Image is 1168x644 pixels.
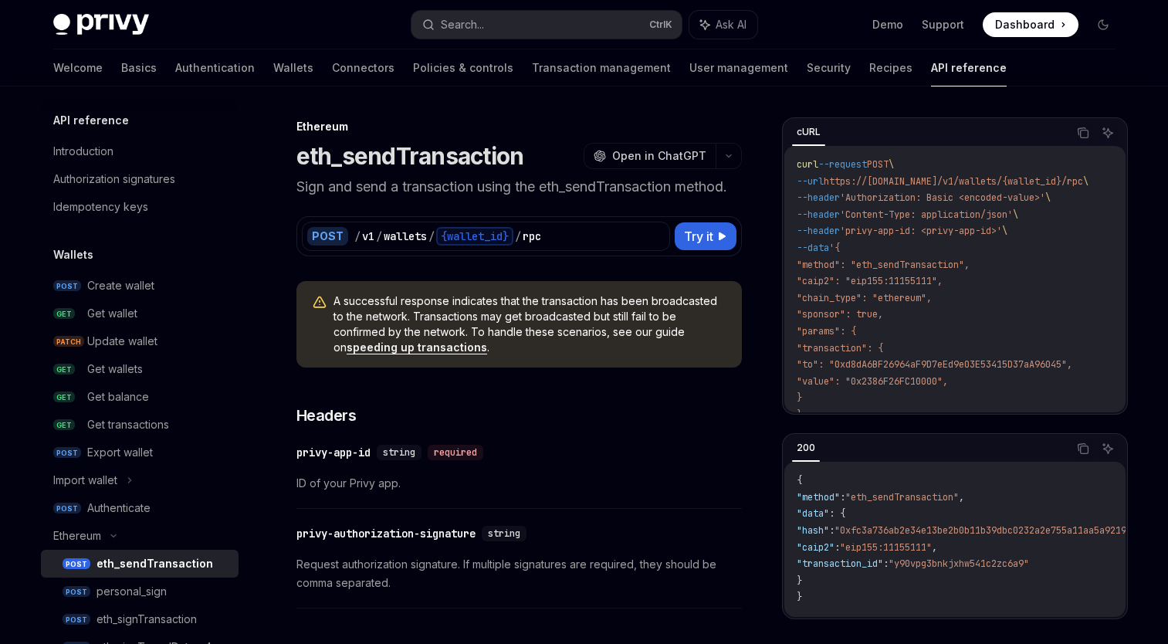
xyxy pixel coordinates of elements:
a: GETGet wallet [41,300,239,327]
span: POST [867,158,889,171]
div: Introduction [53,142,113,161]
h1: eth_sendTransaction [296,142,524,170]
span: curl [797,158,818,171]
div: POST [307,227,348,246]
div: Search... [441,15,484,34]
div: / [376,229,382,244]
a: POSTeth_sendTransaction [41,550,239,578]
span: --header [797,225,840,237]
a: GETGet wallets [41,355,239,383]
span: \ [889,158,894,171]
button: Search...CtrlK [411,11,682,39]
span: "data" [797,507,829,520]
span: POST [53,447,81,459]
span: : [840,491,845,503]
button: Open in ChatGPT [584,143,716,169]
button: Copy the contents from the code block [1073,439,1093,459]
a: PATCHUpdate wallet [41,327,239,355]
span: "method" [797,491,840,503]
span: --data [797,242,829,254]
div: privy-app-id [296,445,371,460]
div: Ethereum [296,119,742,134]
a: POSTeth_signTransaction [41,605,239,633]
div: Authorization signatures [53,170,175,188]
a: Authentication [175,49,255,86]
div: / [428,229,435,244]
a: speeding up transactions [347,341,487,354]
span: Ask AI [716,17,747,32]
a: Wallets [273,49,313,86]
span: : [829,524,835,537]
a: POSTpersonal_sign [41,578,239,605]
span: POST [63,586,90,598]
div: {wallet_id} [436,227,513,246]
div: Import wallet [53,471,117,490]
span: Dashboard [995,17,1055,32]
span: "value": "0x2386F26FC10000", [797,375,948,388]
a: Authorization signatures [41,165,239,193]
span: "caip2": "eip155:11155111", [797,275,943,287]
span: "hash" [797,524,829,537]
div: Export wallet [87,443,153,462]
a: Transaction management [532,49,671,86]
span: https://[DOMAIN_NAME]/v1/wallets/{wallet_id}/rpc [824,175,1083,188]
span: , [932,541,937,554]
span: \ [1083,175,1088,188]
span: 'Authorization: Basic <encoded-value>' [840,192,1045,204]
a: Idempotency keys [41,193,239,221]
span: , [959,491,964,503]
span: POST [63,614,90,625]
div: Update wallet [87,332,157,351]
span: GET [53,308,75,320]
div: Get transactions [87,415,169,434]
a: Welcome [53,49,103,86]
span: "method": "eth_sendTransaction", [797,259,970,271]
span: PATCH [53,336,84,347]
span: string [488,527,520,540]
div: privy-authorization-signature [296,526,476,541]
span: : [883,558,889,570]
div: / [354,229,361,244]
div: eth_sendTransaction [96,554,213,573]
button: Copy the contents from the code block [1073,123,1093,143]
div: Get wallet [87,304,137,323]
div: / [515,229,521,244]
a: Basics [121,49,157,86]
span: : [835,541,840,554]
span: Headers [296,405,357,426]
div: Ethereum [53,527,101,545]
span: : { [829,507,845,520]
a: Demo [872,17,903,32]
a: API reference [931,49,1007,86]
button: Ask AI [1098,123,1118,143]
div: required [428,445,483,460]
span: "eth_sendTransaction" [845,491,959,503]
div: Create wallet [87,276,154,295]
div: Get wallets [87,360,143,378]
span: --url [797,175,824,188]
a: GETGet balance [41,383,239,411]
span: GET [53,364,75,375]
div: cURL [792,123,825,141]
span: } [797,591,802,603]
span: "y90vpg3bnkjxhw541c2zc6a9" [889,558,1029,570]
span: "sponsor": true, [797,308,883,320]
a: POSTExport wallet [41,439,239,466]
div: personal_sign [96,582,167,601]
span: "chain_type": "ethereum", [797,292,932,304]
span: "params": { [797,325,856,337]
span: POST [53,503,81,514]
div: Idempotency keys [53,198,148,216]
span: \ [1013,208,1018,221]
button: Ask AI [689,11,757,39]
a: Dashboard [983,12,1078,37]
span: } [797,391,802,404]
span: "caip2" [797,541,835,554]
div: 200 [792,439,820,457]
a: Security [807,49,851,86]
a: Support [922,17,964,32]
button: Try it [675,222,736,250]
span: POST [63,558,90,570]
a: Policies & controls [413,49,513,86]
span: \ [1002,225,1007,237]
